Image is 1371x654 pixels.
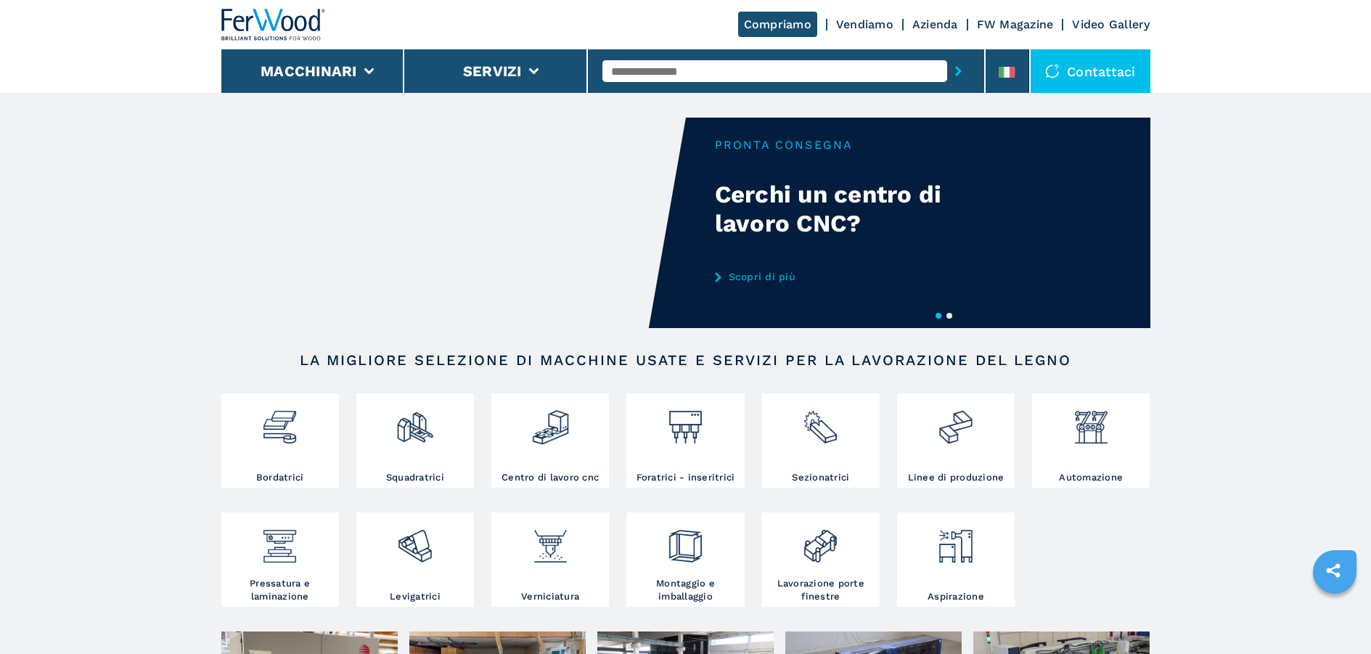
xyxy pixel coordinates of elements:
[897,393,1015,488] a: Linee di produzione
[928,590,984,603] h3: Aspirazione
[762,512,880,607] a: Lavorazione porte finestre
[521,590,579,603] h3: Verniciatura
[390,590,441,603] h3: Levigatrici
[947,54,970,88] button: submit-button
[256,471,304,484] h3: Bordatrici
[715,271,999,282] a: Scopri di più
[386,471,444,484] h3: Squadratrici
[912,17,958,31] a: Azienda
[225,577,335,603] h3: Pressatura e laminazione
[666,397,705,446] img: foratrici_inseritrici_2.png
[396,516,434,565] img: levigatrici_2.png
[531,516,570,565] img: verniciatura_1.png
[261,62,357,80] button: Macchinari
[836,17,893,31] a: Vendiamo
[936,313,941,319] button: 1
[738,12,817,37] a: Compriamo
[268,351,1104,369] h2: LA MIGLIORE SELEZIONE DI MACCHINE USATE E SERVIZI PER LA LAVORAZIONE DEL LEGNO
[908,471,1004,484] h3: Linee di produzione
[502,471,599,484] h3: Centro di lavoro cnc
[1031,49,1150,93] div: Contattaci
[463,62,522,80] button: Servizi
[1309,589,1360,643] iframe: Chat
[666,516,705,565] img: montaggio_imballaggio_2.png
[977,17,1054,31] a: FW Magazine
[261,397,299,446] img: bordatrici_1.png
[792,471,849,484] h3: Sezionatrici
[626,512,744,607] a: Montaggio e imballaggio
[261,516,299,565] img: pressa-strettoia.png
[897,512,1015,607] a: Aspirazione
[221,512,339,607] a: Pressatura e laminazione
[1072,17,1150,31] a: Video Gallery
[221,9,326,41] img: Ferwood
[630,577,740,603] h3: Montaggio e imballaggio
[1072,397,1110,446] img: automazione.png
[221,393,339,488] a: Bordatrici
[1059,471,1123,484] h3: Automazione
[1045,64,1060,78] img: Contattaci
[626,393,744,488] a: Foratrici - inseritrici
[356,512,474,607] a: Levigatrici
[1315,552,1351,589] a: sharethis
[491,512,609,607] a: Verniciatura
[637,471,735,484] h3: Foratrici - inseritrici
[801,516,840,565] img: lavorazione_porte_finestre_2.png
[356,393,474,488] a: Squadratrici
[801,397,840,446] img: sezionatrici_2.png
[936,516,975,565] img: aspirazione_1.png
[531,397,570,446] img: centro_di_lavoro_cnc_2.png
[1032,393,1150,488] a: Automazione
[762,393,880,488] a: Sezionatrici
[491,393,609,488] a: Centro di lavoro cnc
[766,577,876,603] h3: Lavorazione porte finestre
[946,313,952,319] button: 2
[396,397,434,446] img: squadratrici_2.png
[221,118,686,328] video: Your browser does not support the video tag.
[936,397,975,446] img: linee_di_produzione_2.png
